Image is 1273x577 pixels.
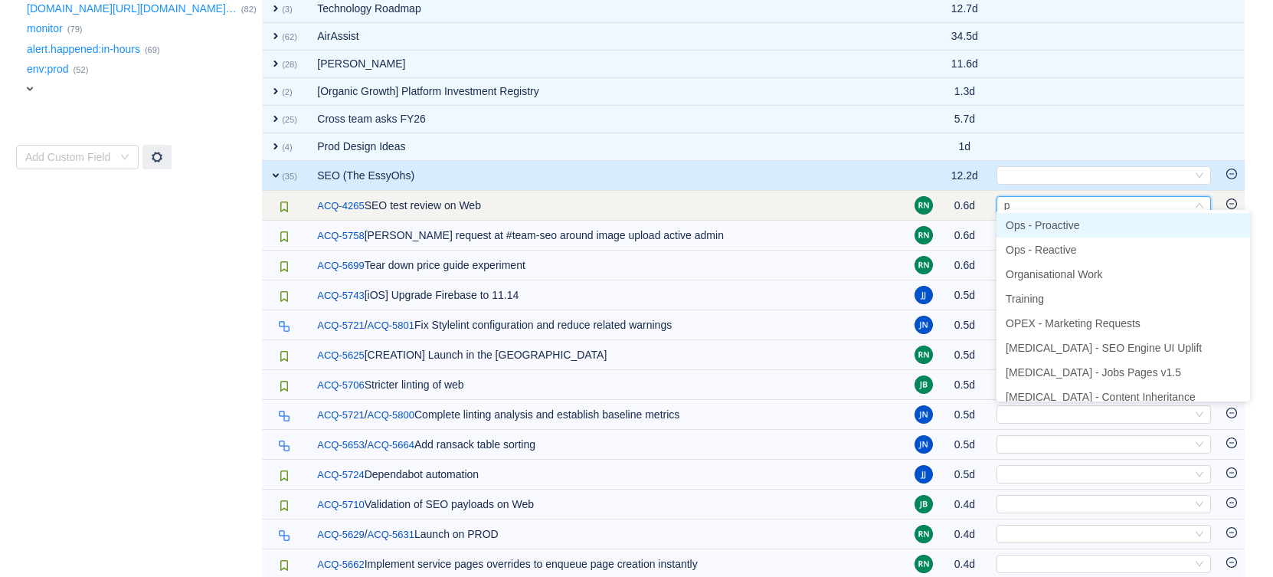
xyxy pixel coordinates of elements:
[915,495,933,513] img: JB
[1195,470,1204,480] i: icon: down
[941,370,989,400] td: 0.5d
[317,408,367,421] span: /
[309,251,907,280] td: Tear down price guide experiment
[915,555,933,573] img: RN
[309,280,907,310] td: [iOS] Upgrade Firebase to 11.14
[1195,410,1204,421] i: icon: down
[270,113,282,125] span: expand
[241,5,257,14] small: (82)
[317,527,364,543] a: ACQ-5629
[309,221,907,251] td: [PERSON_NAME] request at #team-seo around image upload active admin
[278,290,290,303] img: 10315
[278,470,290,482] img: 10315
[941,221,989,251] td: 0.6d
[73,65,88,74] small: (52)
[317,319,367,331] span: /
[317,318,364,333] a: ACQ-5721
[278,529,290,542] img: 10316
[278,410,290,422] img: 10316
[309,400,907,430] td: Complete linting analysis and establish baseline metrics
[941,106,989,133] td: 5.7d
[270,169,282,182] span: expand
[282,5,293,14] small: (3)
[317,408,364,423] a: ACQ-5721
[309,78,907,106] td: [Organic Growth] Platform Investment Registry
[941,460,989,490] td: 0.5d
[270,140,282,152] span: expand
[24,37,145,61] button: alert.happened:in-hours
[1226,467,1237,478] i: icon: minus-circle
[24,17,67,41] button: monitor
[270,85,282,97] span: expand
[309,51,907,78] td: [PERSON_NAME]
[270,2,282,15] span: expand
[67,25,83,34] small: (79)
[915,525,933,543] img: RN
[317,348,364,363] a: ACQ-5625
[915,465,933,484] img: JJ
[1006,219,1079,231] span: Ops - Proactive
[317,528,367,540] span: /
[278,350,290,362] img: 10315
[1006,366,1181,379] span: [MEDICAL_DATA] - Jobs Pages v1.5
[941,191,989,221] td: 0.6d
[1195,171,1204,182] i: icon: down
[145,45,160,54] small: (69)
[278,231,290,243] img: 10315
[278,380,290,392] img: 10315
[368,318,414,333] a: ACQ-5801
[1195,529,1204,540] i: icon: down
[317,497,364,513] a: ACQ-5710
[941,280,989,310] td: 0.5d
[309,460,907,490] td: Dependabot automation
[915,286,933,304] img: JJ
[368,438,414,453] a: ACQ-5664
[309,520,907,549] td: Launch on PROD
[309,340,907,370] td: [CREATION] Launch in the [GEOGRAPHIC_DATA]
[25,149,113,165] div: Add Custom Field
[282,143,293,152] small: (4)
[1226,408,1237,418] i: icon: minus-circle
[1006,317,1140,329] span: OPEX - Marketing Requests
[317,378,364,393] a: ACQ-5706
[1006,268,1103,280] span: Organisational Work
[941,251,989,280] td: 0.6d
[282,87,293,97] small: (2)
[278,500,290,512] img: 10315
[317,198,364,214] a: ACQ-4265
[1006,342,1202,354] span: [MEDICAL_DATA] - SEO Engine UI Uplift
[915,405,933,424] img: JN
[941,520,989,549] td: 0.4d
[309,133,907,161] td: Prod Design Ideas
[309,191,907,221] td: SEO test review on Web
[317,438,367,451] span: /
[278,261,290,273] img: 10315
[317,258,364,274] a: ACQ-5699
[1226,438,1237,448] i: icon: minus-circle
[120,152,129,163] i: icon: down
[317,228,364,244] a: ACQ-5758
[1226,198,1237,209] i: icon: minus-circle
[1226,497,1237,508] i: icon: minus-circle
[1195,559,1204,570] i: icon: down
[941,51,989,78] td: 11.6d
[915,226,933,244] img: RN
[270,30,282,42] span: expand
[368,527,414,543] a: ACQ-5631
[282,60,297,69] small: (28)
[1226,169,1237,179] i: icon: minus-circle
[941,340,989,370] td: 0.5d
[309,370,907,400] td: Stricter linting of web
[941,133,989,161] td: 1d
[915,196,933,215] img: RN
[309,430,907,460] td: Add ransack table sorting
[941,490,989,520] td: 0.4d
[941,430,989,460] td: 0.5d
[317,467,364,483] a: ACQ-5724
[309,490,907,520] td: Validation of SEO payloads on Web
[270,57,282,70] span: expand
[915,316,933,334] img: JN
[278,440,290,452] img: 10316
[282,32,297,41] small: (62)
[1195,201,1204,211] i: icon: down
